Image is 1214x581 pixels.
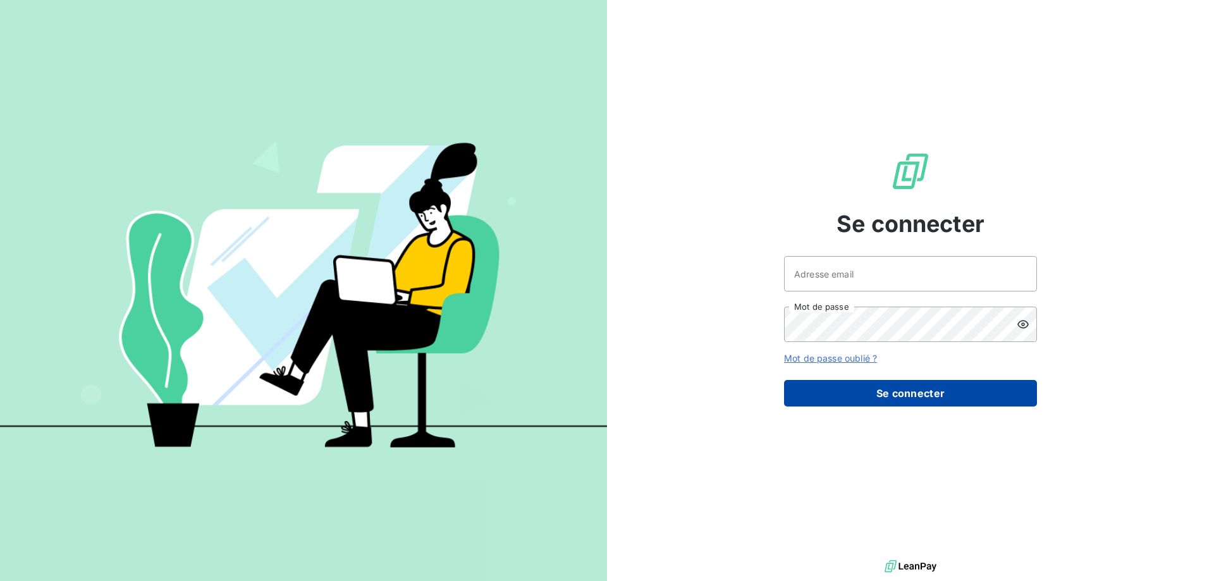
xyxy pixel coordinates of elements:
[890,151,931,192] img: Logo LeanPay
[784,256,1037,291] input: placeholder
[784,353,877,364] a: Mot de passe oublié ?
[837,207,984,241] span: Se connecter
[784,380,1037,407] button: Se connecter
[885,557,936,576] img: logo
